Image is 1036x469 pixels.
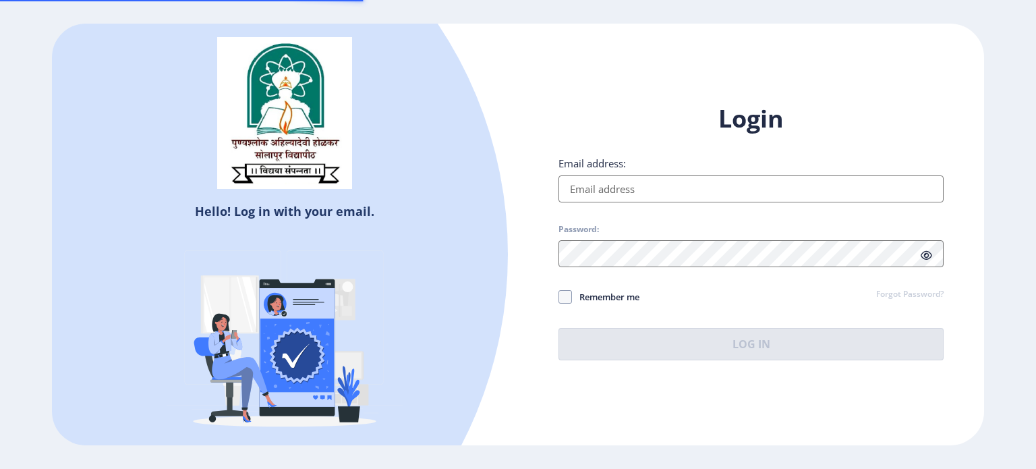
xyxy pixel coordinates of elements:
[217,37,352,190] img: sulogo.png
[558,224,599,235] label: Password:
[558,157,626,170] label: Email address:
[558,175,944,202] input: Email address
[876,289,944,301] a: Forgot Password?
[572,289,639,305] span: Remember me
[167,225,403,461] img: Verified-rafiki.svg
[558,103,944,135] h1: Login
[558,328,944,360] button: Log In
